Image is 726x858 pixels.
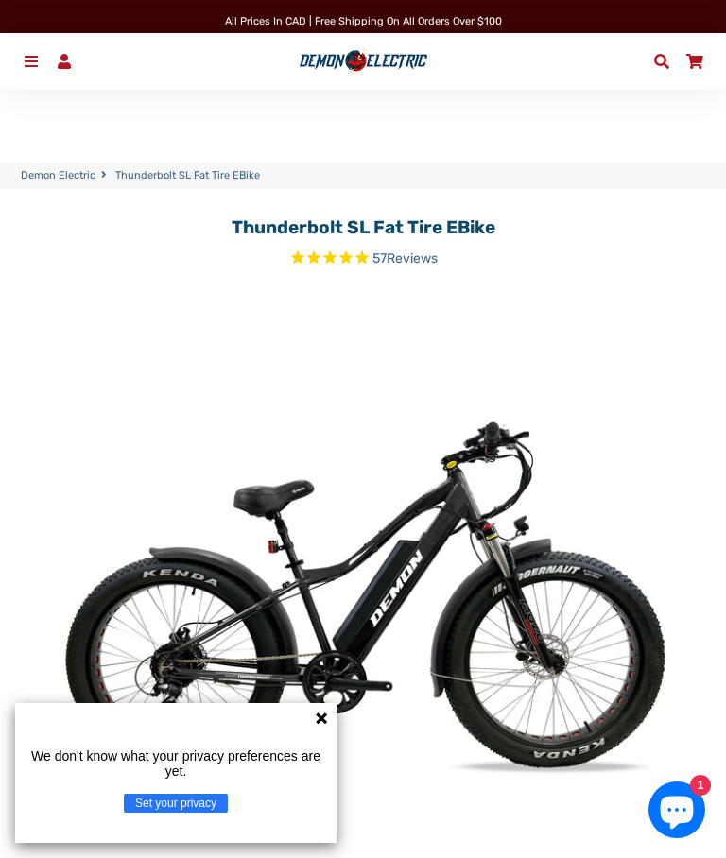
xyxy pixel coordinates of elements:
[296,48,431,75] img: Demon Electric logo
[387,250,438,266] span: Reviews
[30,249,696,270] span: Rated 4.9 out of 5 stars 57 reviews
[23,748,329,779] p: We don't know what your privacy preferences are yet.
[115,168,260,184] span: Thunderbolt SL Fat Tire eBike
[21,168,95,184] a: Demon Electric
[225,15,502,27] span: All Prices in CAD | Free shipping on all orders over $100
[372,250,438,266] span: 57 reviews
[643,781,711,843] inbox-online-store-chat: Shopify online store chat
[232,216,495,238] a: Thunderbolt SL Fat Tire eBike
[124,794,228,813] button: Set your privacy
